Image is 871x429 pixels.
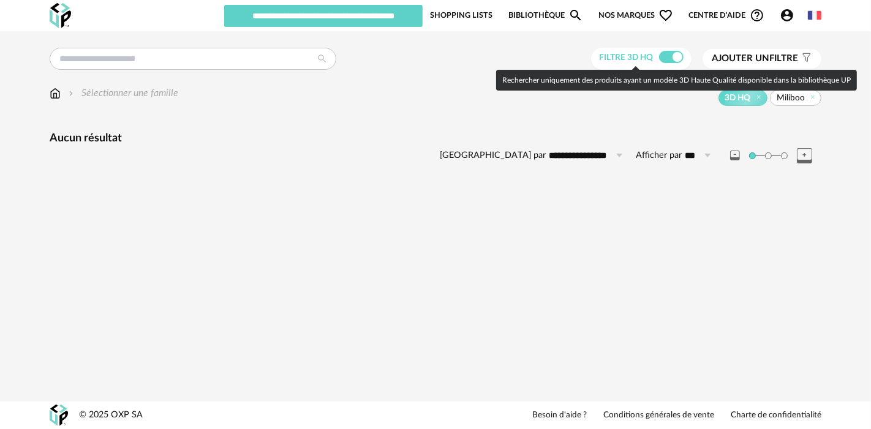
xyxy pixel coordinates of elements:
[532,410,587,421] a: Besoin d'aide ?
[780,8,800,23] span: Account Circle icon
[689,8,764,23] span: Centre d'aideHelp Circle Outline icon
[50,3,71,28] img: OXP
[50,405,68,426] img: OXP
[658,8,673,23] span: Heart Outline icon
[508,4,583,27] a: BibliothèqueMagnify icon
[780,8,794,23] span: Account Circle icon
[808,9,821,22] img: fr
[636,150,682,162] label: Afficher par
[712,53,798,65] span: filtre
[603,410,714,421] a: Conditions générales de vente
[50,132,821,146] div: Aucun résultat
[79,409,143,421] div: © 2025 OXP SA
[430,4,492,27] a: Shopping Lists
[66,86,76,100] img: svg+xml;base64,PHN2ZyB3aWR0aD0iMTYiIGhlaWdodD0iMTYiIHZpZXdCb3g9IjAgMCAxNiAxNiIgZmlsbD0ibm9uZSIgeG...
[568,8,583,23] span: Magnify icon
[50,86,61,100] img: svg+xml;base64,PHN2ZyB3aWR0aD0iMTYiIGhlaWdodD0iMTciIHZpZXdCb3g9IjAgMCAxNiAxNyIgZmlsbD0ibm9uZSIgeG...
[750,8,764,23] span: Help Circle Outline icon
[599,53,653,62] span: Filtre 3D HQ
[66,86,178,100] div: Sélectionner une famille
[731,410,821,421] a: Charte de confidentialité
[598,4,673,27] span: Nos marques
[725,92,751,103] span: 3D HQ
[703,49,821,69] button: Ajouter unfiltre Filter icon
[496,70,857,91] div: Rechercher uniquement des produits ayant un modèle 3D Haute Qualité disponible dans la bibliothèq...
[712,54,769,63] span: Ajouter un
[440,150,546,162] label: [GEOGRAPHIC_DATA] par
[798,53,812,65] span: Filter icon
[777,92,805,103] span: Miliboo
